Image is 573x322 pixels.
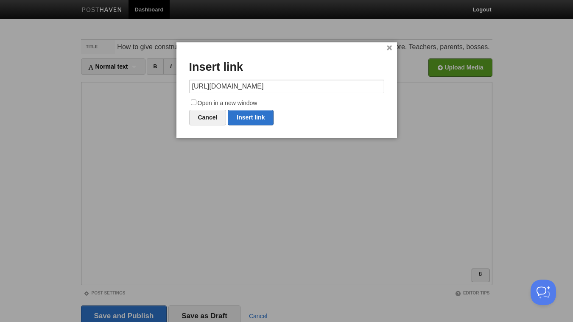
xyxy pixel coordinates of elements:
[531,280,556,305] iframe: Help Scout Beacon - Open
[189,61,384,74] h3: Insert link
[191,100,196,105] input: Open in a new window
[189,110,226,125] a: Cancel
[387,46,392,50] a: ×
[189,98,384,108] label: Open in a new window
[228,110,274,125] a: Insert link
